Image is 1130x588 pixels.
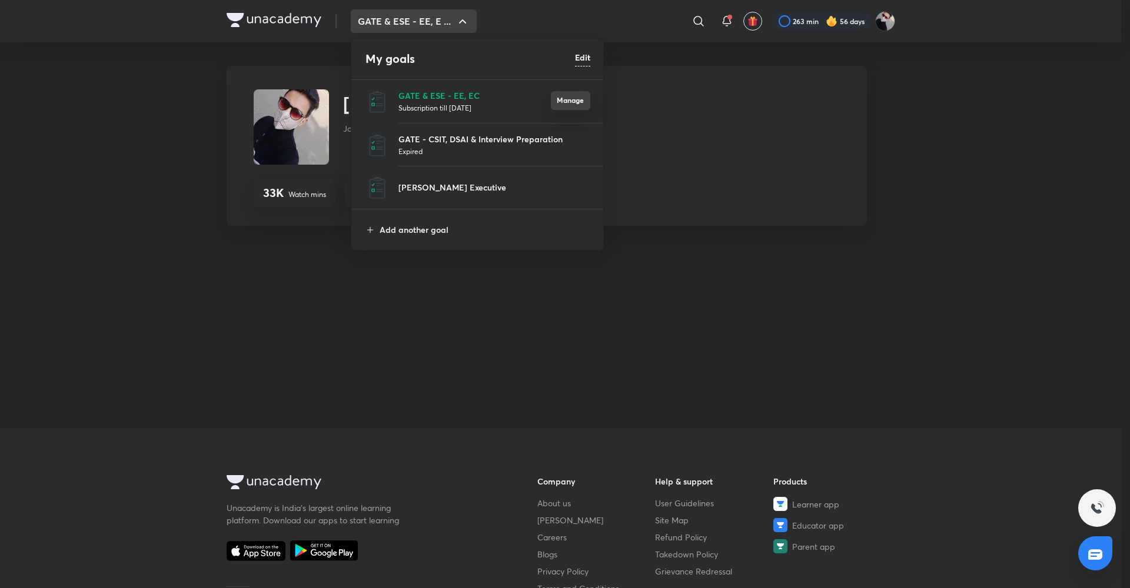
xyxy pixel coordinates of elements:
p: GATE - CSIT, DSAI & Interview Preparation [398,133,590,145]
img: GATE - CSIT, DSAI & Interview Preparation [365,133,389,157]
p: Subscription till [DATE] [398,102,551,113]
h4: My goals [365,50,575,68]
p: Add another goal [380,223,590,236]
p: Expired [398,145,590,157]
img: AAI - Jr. Executive [365,176,389,199]
img: GATE & ESE - EE, EC [365,90,389,113]
h6: Edit [575,51,590,64]
button: Manage [551,91,590,110]
p: GATE & ESE - EE, EC [398,89,551,102]
p: [PERSON_NAME] Executive [398,181,590,193]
